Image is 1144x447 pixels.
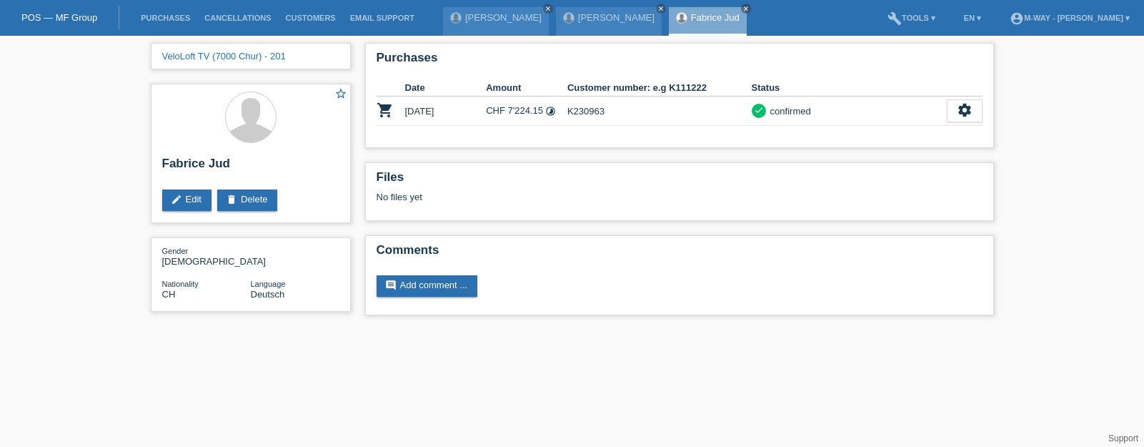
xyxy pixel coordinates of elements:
[162,245,251,267] div: [DEMOGRAPHIC_DATA]
[162,190,212,211] a: editEdit
[21,12,97,23] a: POS — MF Group
[162,289,176,300] span: Switzerland
[171,194,182,205] i: edit
[887,11,902,26] i: build
[656,4,666,14] a: close
[544,5,552,12] i: close
[197,14,278,22] a: Cancellations
[162,51,286,62] a: VeloLoft TV (7000 Chur) - 201
[405,97,487,126] td: [DATE]
[377,170,983,192] h2: Files
[134,14,197,22] a: Purchases
[545,106,556,117] i: Instalments (24 instalments)
[754,105,764,115] i: check
[1010,11,1024,26] i: account_circle
[567,79,752,97] th: Customer number: e.g K111222
[880,14,942,22] a: buildTools ▾
[1003,14,1137,22] a: account_circlem-way - [PERSON_NAME] ▾
[957,102,973,118] i: settings
[377,275,478,297] a: commentAdd comment ...
[377,192,813,202] div: No files yet
[957,14,988,22] a: EN ▾
[377,243,983,265] h2: Comments
[377,51,983,72] h2: Purchases
[405,79,487,97] th: Date
[334,87,347,102] a: star_border
[742,5,750,12] i: close
[486,97,567,126] td: CHF 7'224.15
[279,14,343,22] a: Customers
[486,79,567,97] th: Amount
[226,194,237,205] i: delete
[752,79,947,97] th: Status
[377,102,394,119] i: POSP00027960
[741,4,751,14] a: close
[543,4,553,14] a: close
[343,14,422,22] a: Email Support
[691,12,740,23] a: Fabrice Jud
[385,280,397,291] i: comment
[567,97,752,126] td: K230963
[334,87,347,100] i: star_border
[578,12,655,23] a: [PERSON_NAME]
[162,247,189,255] span: Gender
[1108,433,1138,443] a: Support
[162,157,339,178] h2: Fabrice Jud
[465,12,542,23] a: [PERSON_NAME]
[217,190,278,211] a: deleteDelete
[162,280,199,288] span: Nationality
[251,289,285,300] span: Deutsch
[766,104,811,119] div: confirmed
[657,5,665,12] i: close
[251,280,286,288] span: Language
